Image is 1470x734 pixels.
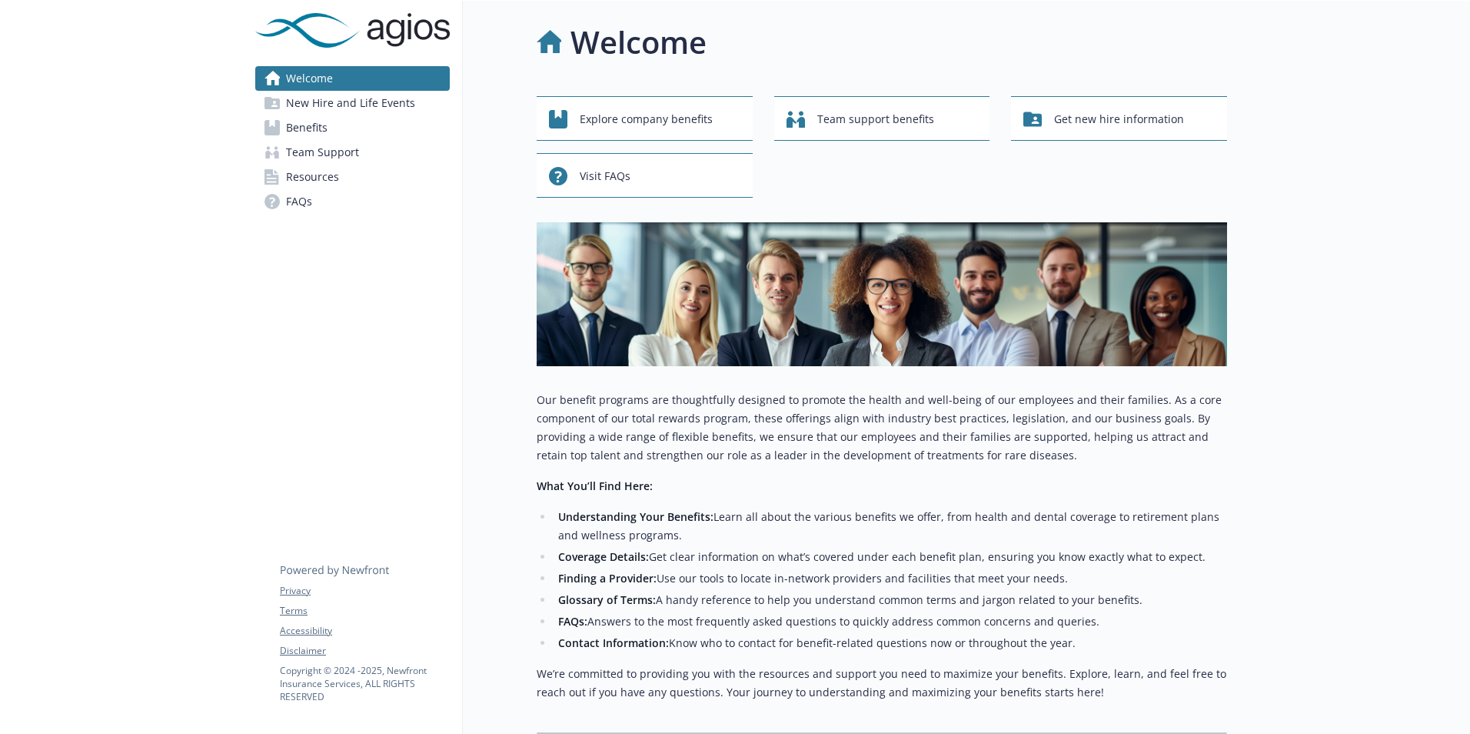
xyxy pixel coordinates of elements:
button: Get new hire information [1011,96,1227,141]
li: A handy reference to help you understand common terms and jargon related to your benefits. [554,591,1227,609]
span: Resources [286,165,339,189]
a: Welcome [255,66,450,91]
a: Terms [280,604,449,618]
span: Get new hire information [1054,105,1184,134]
img: overview page banner [537,222,1227,366]
span: Visit FAQs [580,162,630,191]
a: Resources [255,165,450,189]
a: Disclaimer [280,644,449,658]
strong: Finding a Provider: [558,571,657,586]
button: Explore company benefits [537,96,753,141]
p: Our benefit programs are thoughtfully designed to promote the health and well-being of our employ... [537,391,1227,465]
a: Benefits [255,115,450,140]
span: Team support benefits [817,105,934,134]
button: Team support benefits [774,96,990,141]
strong: What You’ll Find Here: [537,479,653,493]
span: Welcome [286,66,333,91]
a: Privacy [280,584,449,598]
li: Get clear information on what’s covered under each benefit plan, ensuring you know exactly what t... [554,548,1227,566]
strong: Contact Information: [558,636,669,650]
button: Visit FAQs [537,153,753,198]
strong: Coverage Details: [558,549,649,564]
span: FAQs [286,189,312,214]
a: New Hire and Life Events [255,91,450,115]
span: Benefits [286,115,328,140]
li: Learn all about the various benefits we offer, from health and dental coverage to retirement plan... [554,508,1227,545]
h1: Welcome [570,19,707,65]
span: Explore company benefits [580,105,713,134]
a: FAQs [255,189,450,214]
li: Answers to the most frequently asked questions to quickly address common concerns and queries. [554,612,1227,631]
strong: FAQs: [558,614,587,629]
a: Accessibility [280,624,449,638]
span: New Hire and Life Events [286,91,415,115]
strong: Glossary of Terms: [558,592,656,607]
strong: Understanding Your Benefits: [558,509,713,524]
p: Copyright © 2024 - 2025 , Newfront Insurance Services, ALL RIGHTS RESERVED [280,664,449,703]
span: Team Support [286,140,359,165]
li: Know who to contact for benefit-related questions now or throughout the year. [554,634,1227,652]
li: Use our tools to locate in-network providers and facilities that meet your needs. [554,569,1227,588]
p: We’re committed to providing you with the resources and support you need to maximize your benefit... [537,665,1227,702]
a: Team Support [255,140,450,165]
